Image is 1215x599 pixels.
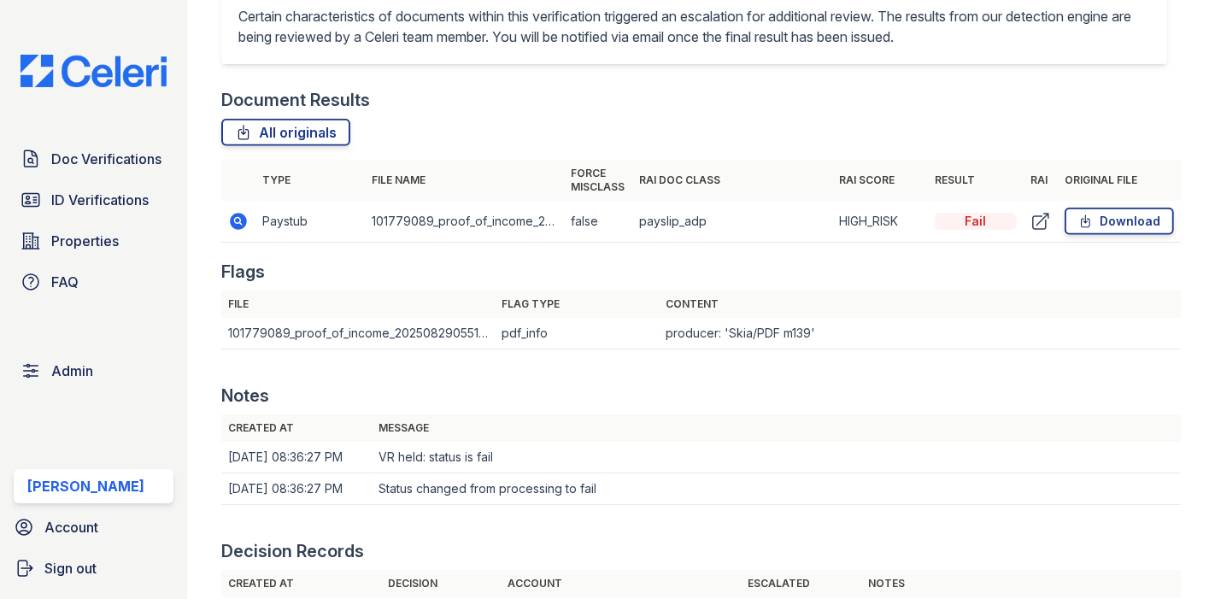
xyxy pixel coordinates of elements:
th: RAI [1024,160,1058,201]
a: FAQ [14,265,173,299]
div: Decision Records [221,539,364,563]
th: Force misclass [565,160,633,201]
th: Escalated [741,570,860,597]
th: Original file [1058,160,1181,201]
p: Certain characteristics of documents within this verification triggered an escalation for additio... [238,6,1150,47]
th: Content [659,291,1181,318]
span: Admin [51,361,93,381]
span: FAQ [51,272,79,292]
th: Created at [221,570,381,597]
td: pdf_info [495,318,659,349]
th: Type [255,160,365,201]
div: Document Results [221,88,370,112]
div: Fail [935,213,1017,230]
a: All originals [221,119,350,146]
span: Properties [51,231,119,251]
th: Account [502,570,742,597]
th: Created at [221,414,372,442]
span: Doc Verifications [51,149,161,169]
th: File [221,291,495,318]
td: VR held: status is fail [372,442,1181,473]
a: ID Verifications [14,183,173,217]
td: HIGH_RISK [832,201,928,243]
td: false [565,201,633,243]
th: Message [372,414,1181,442]
td: [DATE] 08:36:27 PM [221,473,372,505]
a: Sign out [7,551,180,585]
div: Notes [221,384,269,408]
a: Properties [14,224,173,258]
td: Paystub [255,201,365,243]
span: Account [44,517,98,537]
div: Flags [221,260,265,284]
a: Doc Verifications [14,142,173,176]
th: RAI Doc Class [633,160,833,201]
a: Account [7,510,180,544]
td: 101779089_proof_of_income_20250829055141.pdf [365,201,565,243]
th: Flag type [495,291,659,318]
td: payslip_adp [633,201,833,243]
td: [DATE] 08:36:27 PM [221,442,372,473]
a: Download [1065,208,1174,235]
th: RAI Score [832,160,928,201]
th: Decision [381,570,501,597]
th: File name [365,160,565,201]
span: Sign out [44,558,97,578]
img: CE_Logo_Blue-a8612792a0a2168367f1c8372b55b34899dd931a85d93a1a3d3e32e68fde9ad4.png [7,55,180,87]
span: ID Verifications [51,190,149,210]
th: Result [928,160,1024,201]
div: [PERSON_NAME] [27,476,144,496]
td: producer: 'Skia/PDF m139' [659,318,1181,349]
td: Status changed from processing to fail [372,473,1181,505]
a: 101779089_proof_of_income_20250829055141.pdf [228,326,513,340]
a: Admin [14,354,173,388]
th: Notes [861,570,1181,597]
